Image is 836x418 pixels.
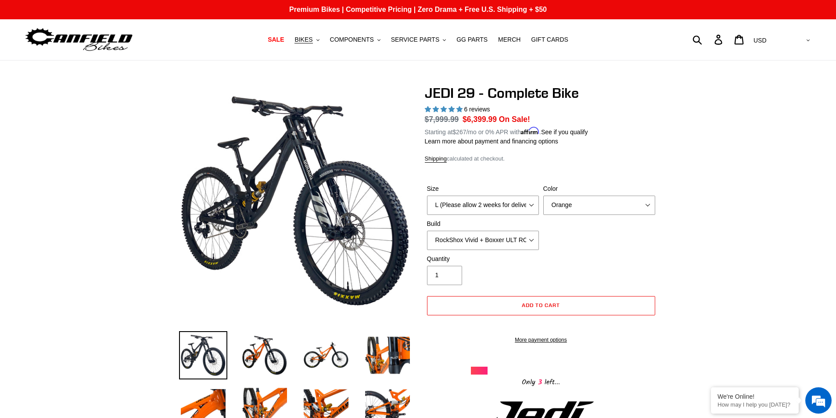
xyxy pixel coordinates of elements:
div: calculated at checkout. [425,154,657,163]
span: SALE [268,36,284,43]
s: $7,999.99 [425,115,459,124]
button: COMPONENTS [326,34,385,46]
span: SERVICE PARTS [391,36,439,43]
span: 5.00 stars [425,106,464,113]
a: GIFT CARDS [527,34,573,46]
a: SALE [263,34,288,46]
div: We're Online! [718,393,792,400]
h1: JEDI 29 - Complete Bike [425,85,657,101]
label: Build [427,219,539,229]
img: Load image into Gallery viewer, JEDI 29 - Complete Bike [302,331,350,379]
button: SERVICE PARTS [387,34,450,46]
span: MERCH [498,36,520,43]
span: GG PARTS [456,36,488,43]
span: Add to cart [522,302,560,308]
div: Only left... [471,375,611,388]
button: BIKES [290,34,323,46]
span: Affirm [521,127,539,135]
span: COMPONENTS [330,36,374,43]
span: BIKES [294,36,312,43]
img: Load image into Gallery viewer, JEDI 29 - Complete Bike [240,331,289,379]
a: See if you qualify - Learn more about Affirm Financing (opens in modal) [541,129,588,136]
p: How may I help you today? [718,401,792,408]
input: Search [697,30,720,49]
img: Load image into Gallery viewer, JEDI 29 - Complete Bike [363,331,412,379]
span: $6,399.99 [463,115,497,124]
span: On Sale! [499,114,530,125]
a: MERCH [494,34,525,46]
a: GG PARTS [452,34,492,46]
span: 6 reviews [464,106,490,113]
button: Add to cart [427,296,655,315]
span: GIFT CARDS [531,36,568,43]
a: Shipping [425,155,447,163]
label: Size [427,184,539,193]
img: Canfield Bikes [24,26,134,54]
label: Quantity [427,254,539,264]
p: Starting at /mo or 0% APR with . [425,125,588,137]
label: Color [543,184,655,193]
span: $267 [452,129,466,136]
span: 3 [535,377,545,388]
img: Load image into Gallery viewer, JEDI 29 - Complete Bike [179,331,227,379]
a: More payment options [427,336,655,344]
a: Learn more about payment and financing options [425,138,558,145]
